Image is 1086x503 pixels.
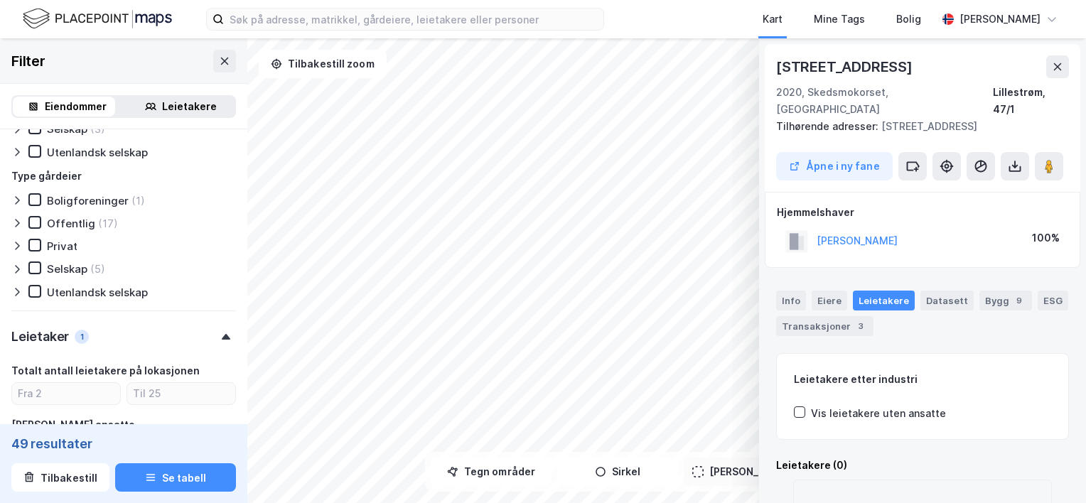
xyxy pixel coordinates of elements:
[811,405,946,422] div: Vis leietakere uten ansatte
[854,319,868,333] div: 3
[709,463,860,480] div: [PERSON_NAME] til kartutsnitt
[11,416,135,433] div: [PERSON_NAME] ansatte
[11,50,45,72] div: Filter
[812,291,847,310] div: Eiere
[776,316,873,336] div: Transaksjoner
[959,11,1041,28] div: [PERSON_NAME]
[776,118,1058,135] div: [STREET_ADDRESS]
[11,463,109,492] button: Tilbakestill
[47,217,95,230] div: Offentlig
[45,98,107,115] div: Eiendommer
[776,152,893,180] button: Åpne i ny fane
[11,168,82,185] div: Type gårdeier
[896,11,921,28] div: Bolig
[557,458,678,486] button: Sirkel
[224,9,603,30] input: Søk på adresse, matrikkel, gårdeiere, leietakere eller personer
[777,204,1068,221] div: Hjemmelshaver
[794,371,1051,388] div: Leietakere etter industri
[776,55,915,78] div: [STREET_ADDRESS]
[1038,291,1068,310] div: ESG
[47,122,87,136] div: Selskap
[814,11,865,28] div: Mine Tags
[162,98,217,115] div: Leietakere
[90,122,105,136] div: (3)
[23,6,172,31] img: logo.f888ab2527a4732fd821a326f86c7f29.svg
[47,239,77,253] div: Privat
[259,50,387,78] button: Tilbakestill zoom
[47,194,129,207] div: Boligforeninger
[776,120,881,132] span: Tilhørende adresser:
[127,383,235,404] input: Til 25
[979,291,1032,310] div: Bygg
[75,330,89,344] div: 1
[1032,229,1060,247] div: 100%
[47,146,148,159] div: Utenlandsk selskap
[115,463,236,492] button: Se tabell
[1015,435,1086,503] iframe: Chat Widget
[131,194,145,207] div: (1)
[776,84,993,118] div: 2020, Skedsmokorset, [GEOGRAPHIC_DATA]
[776,291,806,310] div: Info
[47,262,87,276] div: Selskap
[12,383,120,404] input: Fra 2
[431,458,552,486] button: Tegn områder
[853,291,915,310] div: Leietakere
[920,291,974,310] div: Datasett
[763,11,783,28] div: Kart
[11,362,200,379] div: Totalt antall leietakere på lokasjonen
[1012,293,1026,308] div: 9
[90,262,105,276] div: (5)
[1015,435,1086,503] div: Kontrollprogram for chat
[11,328,69,345] div: Leietaker
[47,286,148,299] div: Utenlandsk selskap
[98,217,118,230] div: (17)
[11,435,236,452] div: 49 resultater
[993,84,1069,118] div: Lillestrøm, 47/1
[776,457,1069,474] div: Leietakere (0)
